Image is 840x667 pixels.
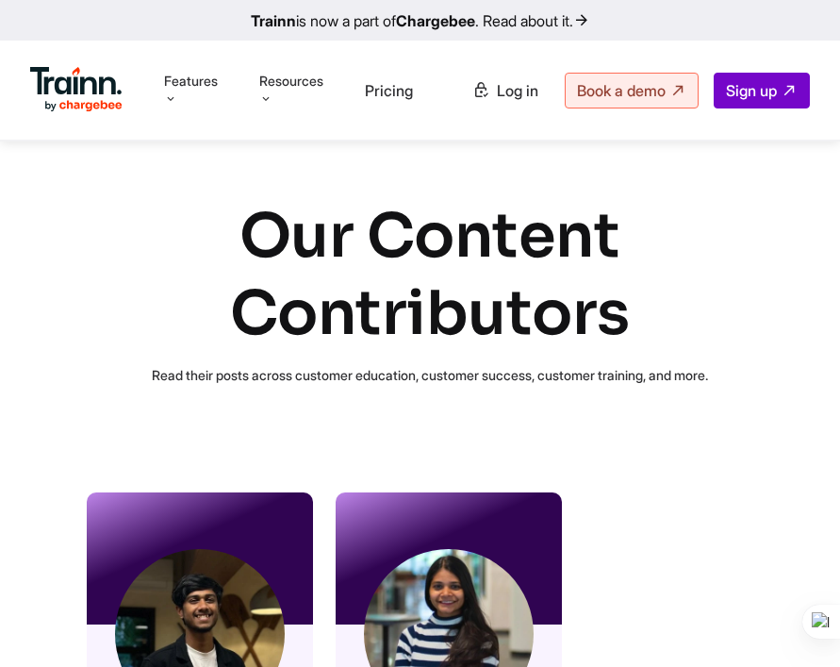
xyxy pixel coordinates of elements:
[30,67,123,112] img: Trainn Logo
[130,198,730,353] h1: Our Content Contributors
[259,72,323,91] span: Resources
[497,81,538,100] span: Log in
[164,72,218,91] span: Features
[130,366,730,385] p: Read their posts across customer education, customer success, customer training, and more.
[577,81,666,100] span: Book a demo
[714,73,810,108] a: Sign up
[565,73,699,108] a: Book a demo
[461,74,550,108] a: Log in
[365,81,413,100] a: Pricing
[251,11,296,30] b: Trainn
[396,11,475,30] b: Chargebee
[726,81,777,100] span: Sign up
